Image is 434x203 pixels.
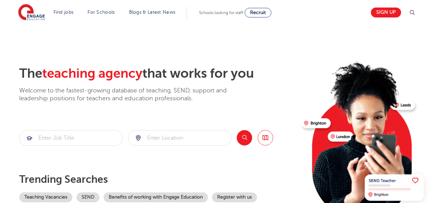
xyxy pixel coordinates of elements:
[87,10,115,15] a: For Schools
[19,130,123,146] div: Submit
[19,87,246,103] p: Welcome to the fastest-growing database of teaching, SEND, support and leadership positions for t...
[20,130,122,145] input: Submit
[19,173,296,186] p: Trending searches
[128,130,231,145] input: Submit
[199,10,243,15] span: Schools looking for staff
[18,4,45,21] img: Engage Education
[371,8,401,17] a: Sign up
[19,66,296,81] h2: The that works for you
[212,192,257,202] a: Register with us
[250,10,266,15] span: Recruit
[77,192,99,202] a: SEND
[104,192,208,202] a: Benefits of working with Engage Education
[19,192,72,202] a: Teaching Vacancies
[129,10,176,15] a: Blogs & Latest News
[54,10,74,15] a: Find jobs
[42,66,142,81] span: teaching agency
[237,130,252,145] button: Search
[128,130,232,146] div: Submit
[245,8,271,17] a: Recruit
